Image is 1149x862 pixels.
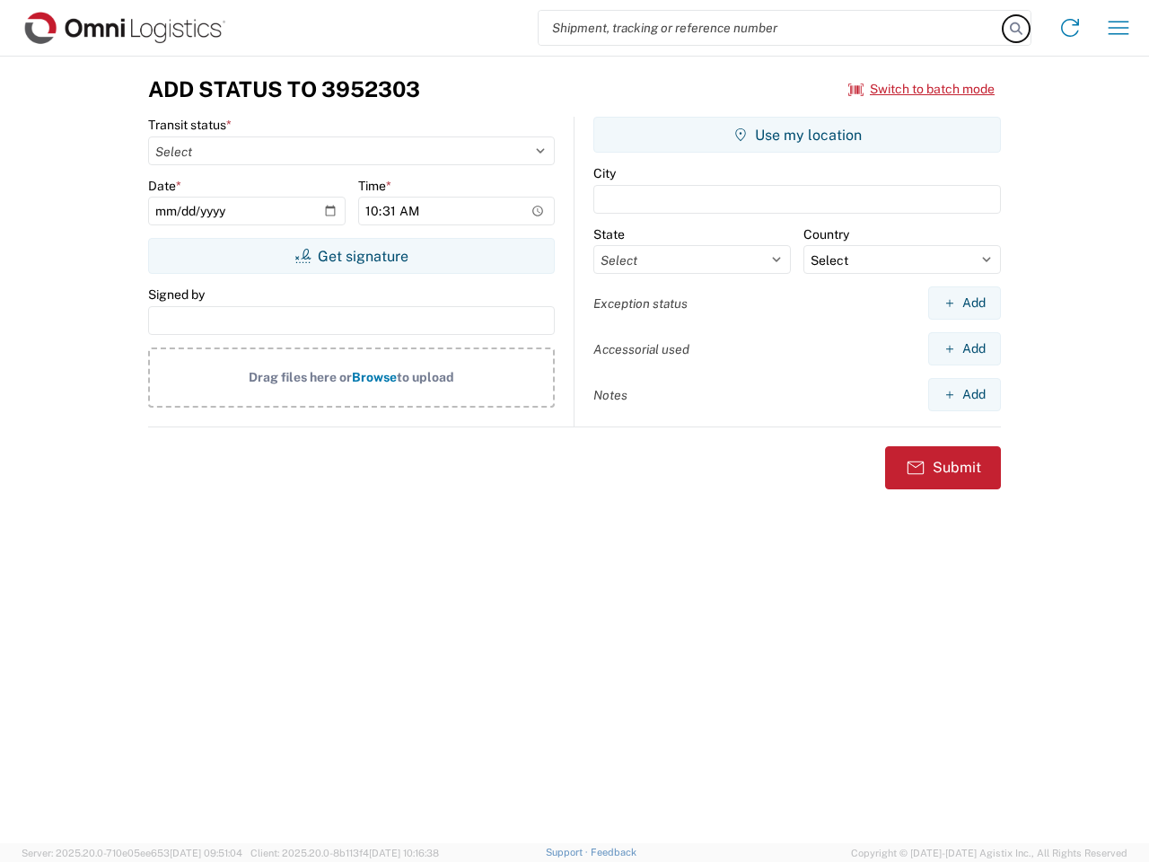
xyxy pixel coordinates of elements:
[249,370,352,384] span: Drag files here or
[148,238,555,274] button: Get signature
[546,847,591,858] a: Support
[593,117,1001,153] button: Use my location
[593,295,688,312] label: Exception status
[539,11,1004,45] input: Shipment, tracking or reference number
[928,378,1001,411] button: Add
[591,847,636,858] a: Feedback
[22,848,242,858] span: Server: 2025.20.0-710e05ee653
[848,75,995,104] button: Switch to batch mode
[593,165,616,181] label: City
[148,178,181,194] label: Date
[148,76,420,102] h3: Add Status to 3952303
[397,370,454,384] span: to upload
[928,286,1001,320] button: Add
[170,848,242,858] span: [DATE] 09:51:04
[352,370,397,384] span: Browse
[928,332,1001,365] button: Add
[593,387,627,403] label: Notes
[250,848,439,858] span: Client: 2025.20.0-8b113f4
[148,117,232,133] label: Transit status
[148,286,205,303] label: Signed by
[851,845,1127,861] span: Copyright © [DATE]-[DATE] Agistix Inc., All Rights Reserved
[593,341,689,357] label: Accessorial used
[593,226,625,242] label: State
[803,226,849,242] label: Country
[885,446,1001,489] button: Submit
[369,848,439,858] span: [DATE] 10:16:38
[358,178,391,194] label: Time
